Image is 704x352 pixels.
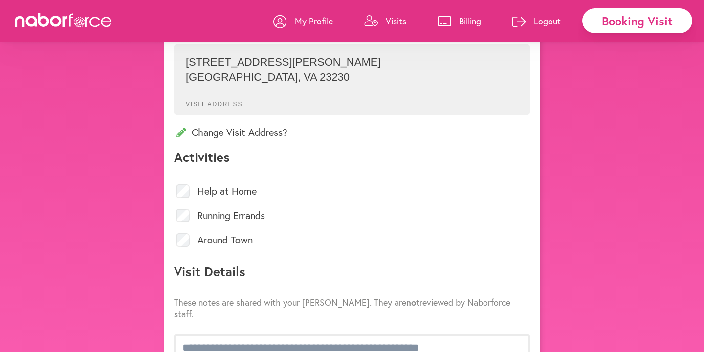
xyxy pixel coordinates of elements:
[386,15,406,27] p: Visits
[512,6,561,36] a: Logout
[174,126,530,139] p: Change Visit Address?
[534,15,561,27] p: Logout
[438,6,481,36] a: Billing
[186,56,518,68] p: [STREET_ADDRESS][PERSON_NAME]
[364,6,406,36] a: Visits
[198,235,253,245] label: Around Town
[198,186,257,196] label: Help at Home
[174,149,530,173] p: Activities
[295,15,333,27] p: My Profile
[174,263,530,287] p: Visit Details
[186,71,518,84] p: [GEOGRAPHIC_DATA] , VA 23230
[178,93,526,108] p: Visit Address
[198,211,265,220] label: Running Errands
[459,15,481,27] p: Billing
[582,8,692,33] div: Booking Visit
[406,296,419,308] strong: not
[273,6,333,36] a: My Profile
[174,296,530,320] p: These notes are shared with your [PERSON_NAME]. They are reviewed by Naborforce staff.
